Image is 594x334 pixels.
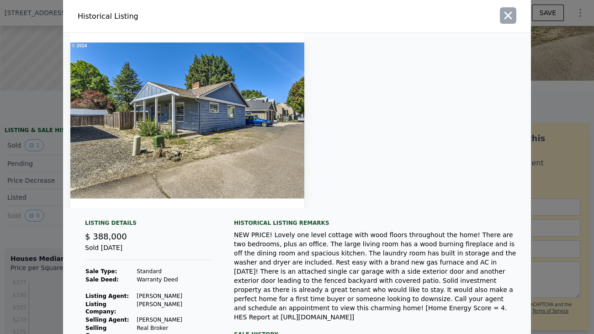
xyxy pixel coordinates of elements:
td: [PERSON_NAME] [136,300,212,316]
div: Historical Listing [78,11,293,22]
strong: Listing Agent: [85,293,129,299]
strong: Sale Deed: [85,276,119,283]
img: Property Img [70,33,304,208]
td: Warranty Deed [136,276,212,284]
strong: Listing Company: [85,301,116,315]
strong: Selling Agent: [85,317,129,323]
div: Historical Listing remarks [234,219,516,227]
td: [PERSON_NAME] [136,292,212,300]
span: $ 388,000 [85,232,127,241]
strong: Sale Type: [85,268,117,275]
div: Sold [DATE] [85,243,212,260]
td: Standard [136,267,212,276]
td: [PERSON_NAME] [136,316,212,324]
div: NEW PRICE! Lovely one level cottage with wood floors throughout the home! There are two bedrooms,... [234,230,516,322]
div: Listing Details [85,219,212,230]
